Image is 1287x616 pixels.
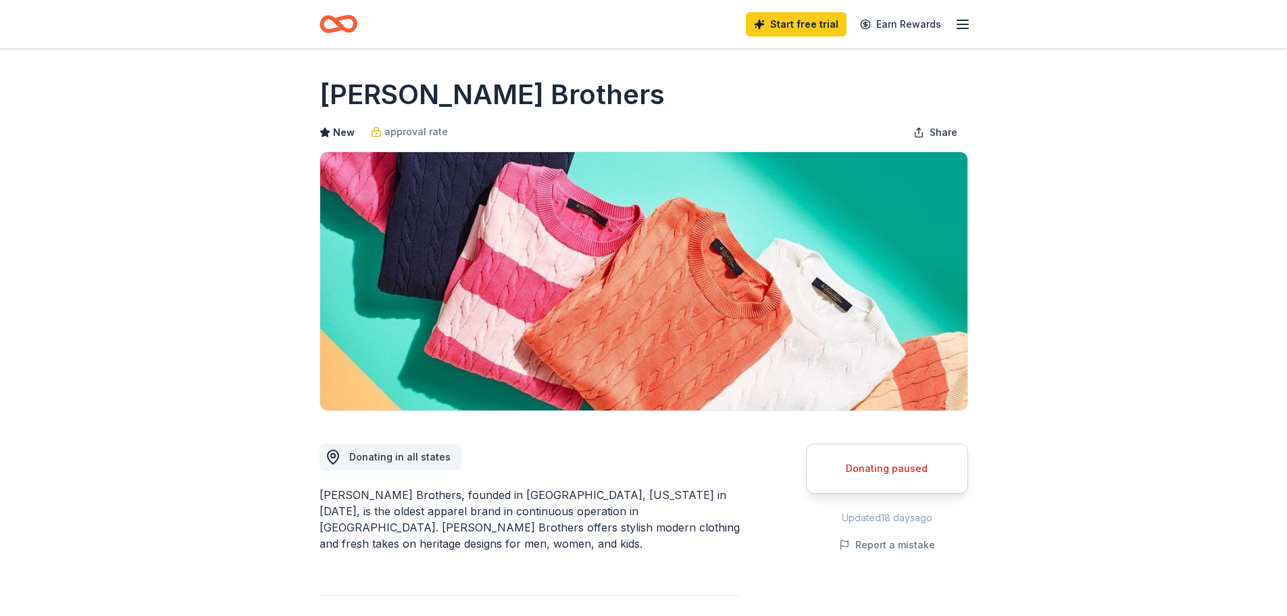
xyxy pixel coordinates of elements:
button: Share [903,119,968,146]
span: Share [930,124,957,141]
a: approval rate [371,124,448,140]
button: Report a mistake [839,537,935,553]
span: approval rate [384,124,448,140]
a: Home [320,8,357,40]
a: Start free trial [746,12,847,37]
div: [PERSON_NAME] Brothers, founded in [GEOGRAPHIC_DATA], [US_STATE] in [DATE], is the oldest apparel... [320,487,741,552]
img: Image for Brooks Brothers [320,152,967,410]
a: Earn Rewards [852,12,949,37]
h1: [PERSON_NAME] Brothers [320,76,665,114]
span: New [333,124,355,141]
div: Updated 18 days ago [806,510,968,526]
div: Donating paused [823,460,951,477]
span: Donating in all states [349,451,451,463]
